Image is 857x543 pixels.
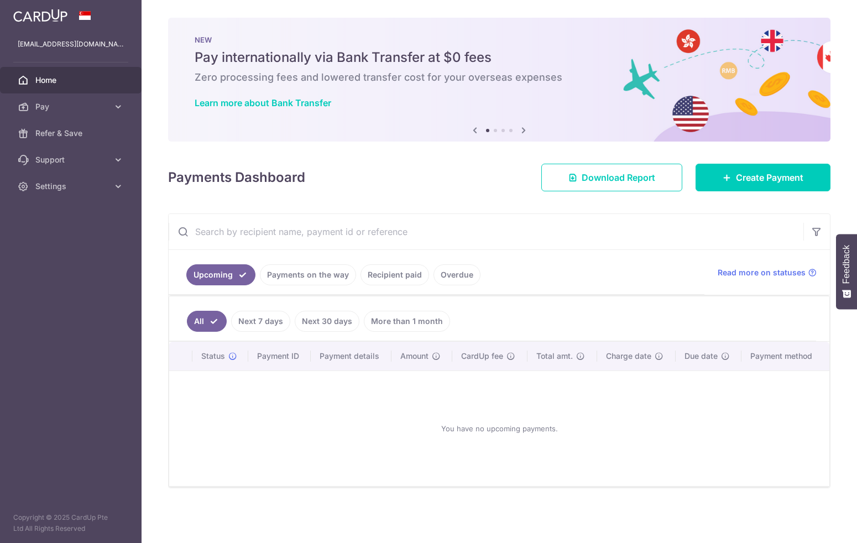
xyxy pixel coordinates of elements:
a: Next 7 days [231,311,290,332]
a: Download Report [541,164,682,191]
a: Read more on statuses [718,267,817,278]
h6: Zero processing fees and lowered transfer cost for your overseas expenses [195,71,804,84]
span: Download Report [582,171,655,184]
span: Total amt. [536,351,573,362]
span: Pay [35,101,108,112]
span: Home [35,75,108,86]
input: Search by recipient name, payment id or reference [169,214,803,249]
a: Upcoming [186,264,255,285]
span: Due date [684,351,718,362]
button: Feedback - Show survey [836,234,857,309]
span: Read more on statuses [718,267,806,278]
a: Next 30 days [295,311,359,332]
span: Status [201,351,225,362]
th: Payment method [741,342,829,370]
div: You have no upcoming payments. [182,380,816,477]
th: Payment ID [248,342,311,370]
span: Feedback [842,245,851,284]
p: NEW [195,35,804,44]
a: Create Payment [696,164,830,191]
span: Support [35,154,108,165]
a: All [187,311,227,332]
a: More than 1 month [364,311,450,332]
span: Settings [35,181,108,192]
h5: Pay internationally via Bank Transfer at $0 fees [195,49,804,66]
img: CardUp [13,9,67,22]
span: Refer & Save [35,128,108,139]
th: Payment details [311,342,391,370]
span: Create Payment [736,171,803,184]
a: Payments on the way [260,264,356,285]
p: [EMAIL_ADDRESS][DOMAIN_NAME] [18,39,124,50]
img: Bank transfer banner [168,18,830,142]
a: Recipient paid [360,264,429,285]
span: Amount [400,351,428,362]
a: Learn more about Bank Transfer [195,97,331,108]
span: CardUp fee [461,351,503,362]
a: Overdue [433,264,480,285]
h4: Payments Dashboard [168,168,305,187]
span: Charge date [606,351,651,362]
